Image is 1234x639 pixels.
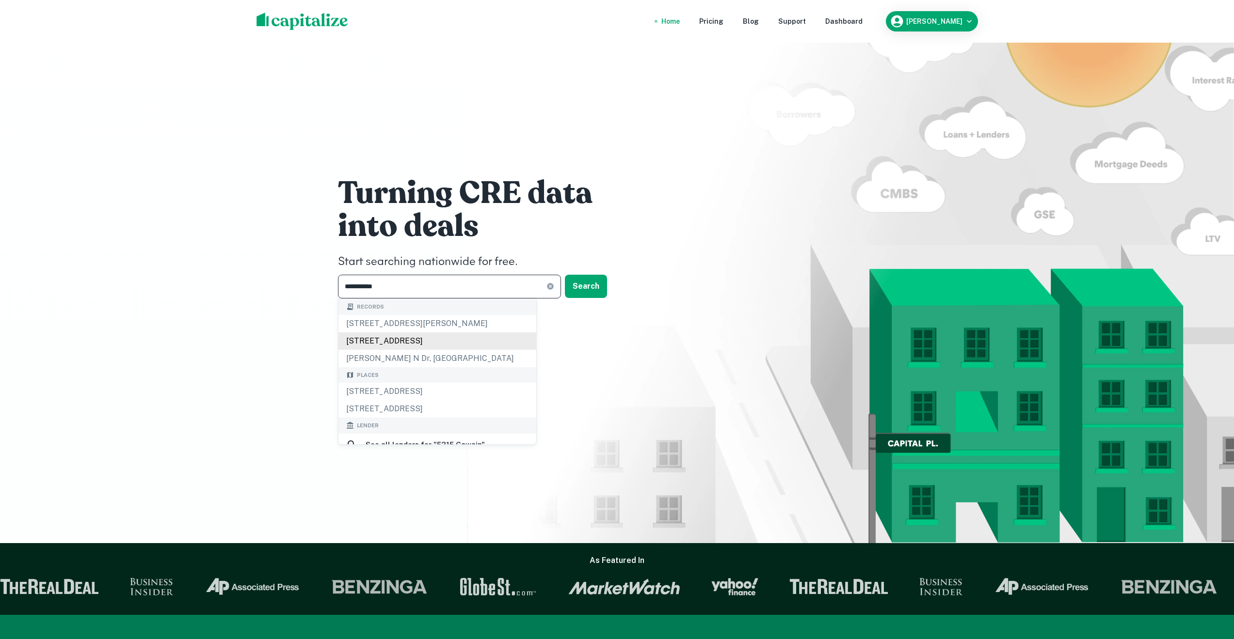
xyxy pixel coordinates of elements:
iframe: Chat Widget [1186,561,1234,608]
h6: [PERSON_NAME] [906,18,962,25]
img: Associated Press [994,578,1090,595]
img: capitalize-logo.png [256,13,348,30]
span: Records [357,303,384,311]
div: [STREET_ADDRESS] [338,400,536,418]
a: Blog [743,16,759,27]
img: Business Insider [919,578,963,595]
div: [STREET_ADDRESS][PERSON_NAME] [338,315,536,332]
button: Search [565,275,607,298]
h6: As Featured In [590,555,644,566]
a: Dashboard [825,16,863,27]
h1: into deals [338,207,629,246]
div: [STREET_ADDRESS] [338,332,536,350]
h4: Start searching nationwide for free. [338,253,629,271]
img: Yahoo Finance [711,578,758,595]
h1: Turning CRE data [338,174,629,213]
img: Business Insider [130,578,174,595]
div: [STREET_ADDRESS] [338,383,536,400]
a: Support [778,16,806,27]
img: Benzinga [331,578,428,595]
div: [PERSON_NAME] n dr, [GEOGRAPHIC_DATA] [338,350,536,367]
a: Home [661,16,680,27]
img: Benzinga [1121,578,1218,595]
span: Lender [357,421,379,430]
span: Places [357,371,379,379]
h6: See all lenders for " 5315 Gawain " [366,439,485,451]
button: [PERSON_NAME] [886,11,978,31]
img: The Real Deal [789,579,888,594]
img: Associated Press [205,578,300,595]
a: Pricing [699,16,723,27]
img: GlobeSt [459,578,537,595]
img: Market Watch [568,578,680,595]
